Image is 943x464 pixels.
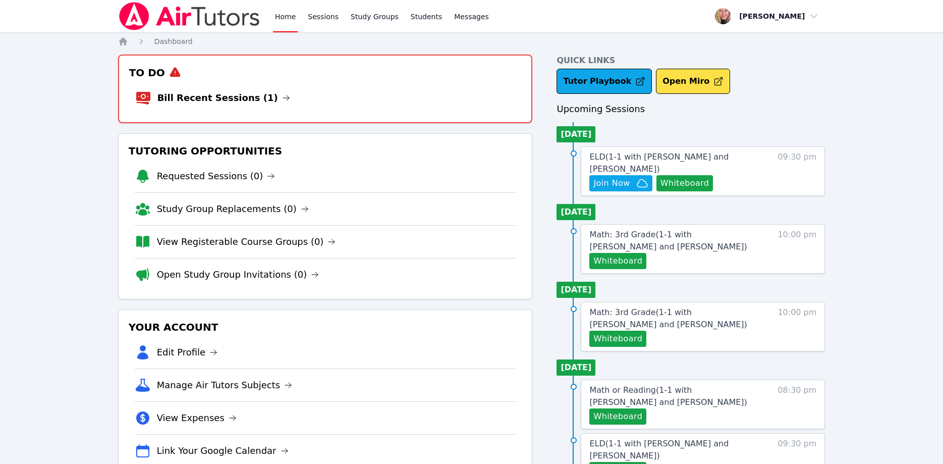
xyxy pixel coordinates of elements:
a: Requested Sessions (0) [157,169,275,183]
h3: To Do [127,64,524,82]
button: Whiteboard [589,331,646,347]
a: View Registerable Course Groups (0) [157,235,336,249]
li: [DATE] [557,126,595,142]
nav: Breadcrumb [118,36,825,46]
h3: Your Account [127,318,524,336]
a: View Expenses [157,411,237,425]
li: [DATE] [557,282,595,298]
a: Open Study Group Invitations (0) [157,268,319,282]
span: Math: 3rd Grade ( 1-1 with [PERSON_NAME] and [PERSON_NAME] ) [589,230,747,251]
button: Whiteboard [656,175,713,191]
span: 09:30 pm [778,151,816,191]
a: Edit Profile [157,345,218,359]
a: Link Your Google Calendar [157,444,289,458]
li: [DATE] [557,204,595,220]
a: Math or Reading(1-1 with [PERSON_NAME] and [PERSON_NAME]) [589,384,759,408]
h3: Tutoring Opportunities [127,142,524,160]
li: [DATE] [557,359,595,376]
a: Study Group Replacements (0) [157,202,309,216]
span: Messages [454,12,489,22]
span: Math: 3rd Grade ( 1-1 with [PERSON_NAME] and [PERSON_NAME] ) [589,307,747,329]
button: Whiteboard [589,408,646,425]
a: ELD(1-1 with [PERSON_NAME] and [PERSON_NAME]) [589,438,759,462]
h4: Quick Links [557,55,825,67]
a: Manage Air Tutors Subjects [157,378,293,392]
a: Math: 3rd Grade(1-1 with [PERSON_NAME] and [PERSON_NAME]) [589,229,759,253]
span: 10:00 pm [778,229,816,269]
button: Open Miro [656,69,730,94]
span: 10:00 pm [778,306,816,347]
a: ELD(1-1 with [PERSON_NAME] and [PERSON_NAME]) [589,151,759,175]
span: Math or Reading ( 1-1 with [PERSON_NAME] and [PERSON_NAME] ) [589,385,747,407]
button: Join Now [589,175,652,191]
span: Join Now [593,177,630,189]
a: Tutor Playbook [557,69,652,94]
a: Bill Recent Sessions (1) [157,91,290,105]
a: Dashboard [154,36,193,46]
img: Air Tutors [118,2,261,30]
button: Whiteboard [589,253,646,269]
h3: Upcoming Sessions [557,102,825,116]
a: Math: 3rd Grade(1-1 with [PERSON_NAME] and [PERSON_NAME]) [589,306,759,331]
span: ELD ( 1-1 with [PERSON_NAME] and [PERSON_NAME] ) [589,152,729,174]
span: Dashboard [154,37,193,45]
span: ELD ( 1-1 with [PERSON_NAME] and [PERSON_NAME] ) [589,439,729,460]
span: 08:30 pm [778,384,816,425]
